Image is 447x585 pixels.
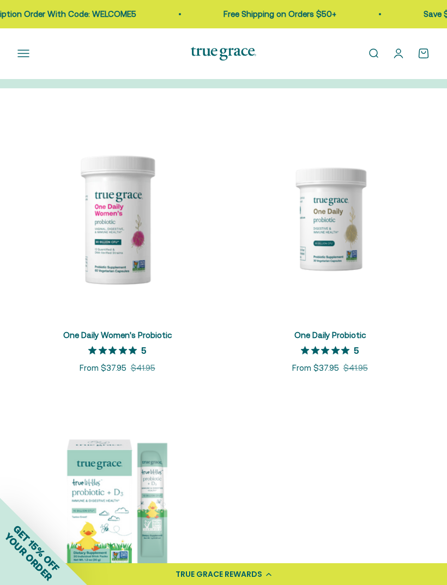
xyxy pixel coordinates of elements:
a: One Daily Probiotic [294,330,366,340]
span: 5 out of 5 stars rating in total 3 reviews. [301,342,354,358]
p: 5 [354,345,359,355]
span: YOUR ORDER [2,530,55,583]
p: 5 [141,345,146,355]
compare-at-price: $41.95 [343,361,368,375]
a: Free Shipping on Orders $50+ [221,9,334,19]
div: TRUE GRACE REWARDS [176,569,262,580]
a: One Daily Women's Probiotic [63,330,172,340]
sale-price: From $37.95 [292,361,339,375]
span: GET 15% OFF [11,523,62,574]
img: One Daily Women's Probiotic [17,119,217,318]
compare-at-price: $41.95 [131,361,155,375]
img: Daily Probiotic forDigestive and Immune Support:* - 90 Billion CFU at time of manufacturing (30 B... [230,119,430,318]
span: 5 out of 5 stars rating in total 12 reviews. [88,342,141,358]
sale-price: From $37.95 [80,361,126,375]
